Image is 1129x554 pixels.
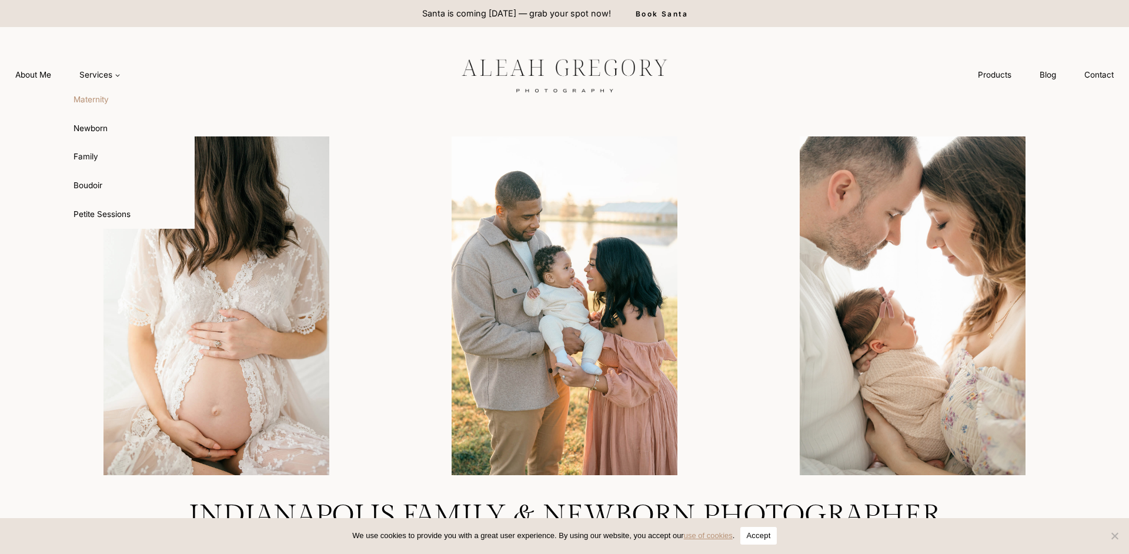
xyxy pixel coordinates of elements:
a: Blog [1026,64,1070,86]
div: 1 of 4 [395,136,734,475]
nav: Secondary Navigation [964,64,1128,86]
a: use of cookies [684,531,733,540]
img: Pregnant woman in lace dress, cradling belly. [47,136,386,475]
nav: Primary Navigation [1,64,135,86]
span: No [1108,530,1120,542]
img: Parents holding their baby lovingly [743,136,1082,475]
div: 2 of 4 [743,136,1082,475]
img: Family enjoying a sunny day by the lake. [395,136,734,475]
img: aleah gregory logo [432,50,697,99]
span: We use cookies to provide you with a great user experience. By using our website, you accept our . [352,530,734,542]
div: Photo Gallery Carousel [47,136,1082,475]
button: Accept [740,527,776,545]
a: About Me [1,64,65,86]
a: Petite Sessions [65,200,195,228]
a: Boudoir [65,171,195,199]
a: Family [65,143,195,171]
a: Contact [1070,64,1128,86]
p: Santa is coming [DATE] — grab your spot now! [422,7,611,20]
a: Maternity [65,86,195,114]
button: Child menu of Services [65,64,135,86]
a: Products [964,64,1026,86]
h1: Indianapolis Family & Newborn Photographer [28,499,1101,533]
a: Newborn [65,114,195,142]
div: 4 of 4 [47,136,386,475]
